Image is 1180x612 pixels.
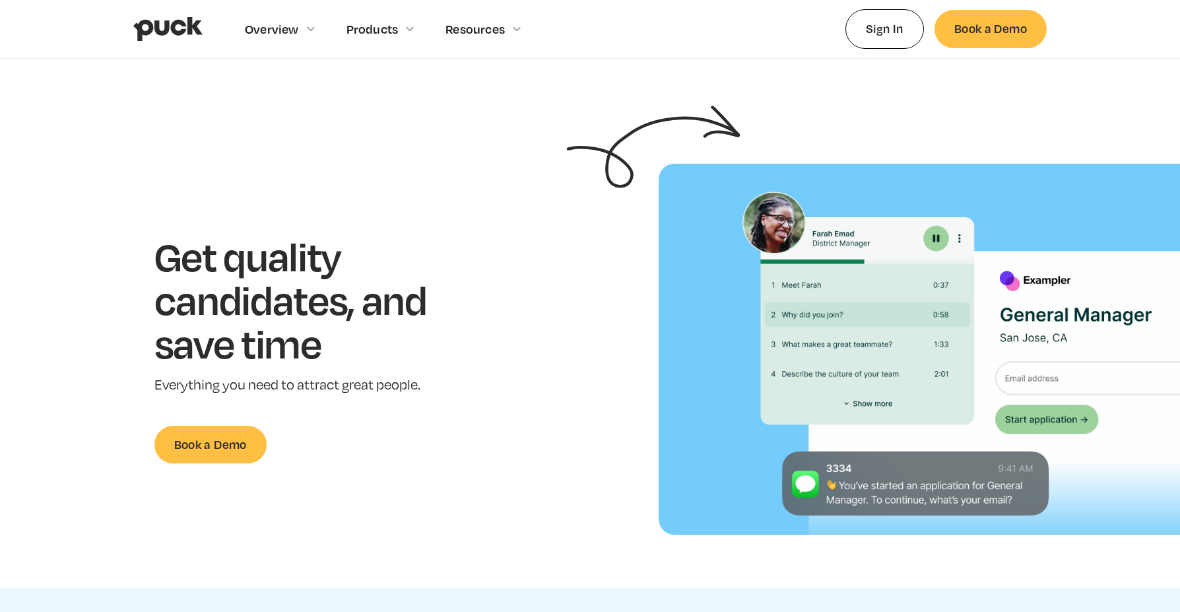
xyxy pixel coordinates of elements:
[154,234,468,364] h1: Get quality candidates, and save time
[445,22,505,36] div: Resources
[245,22,299,36] div: Overview
[934,10,1047,48] a: Book a Demo
[154,376,468,395] p: Everything you need to attract great people.
[346,22,399,36] div: Products
[845,9,924,48] a: Sign In
[154,426,267,463] a: Book a Demo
